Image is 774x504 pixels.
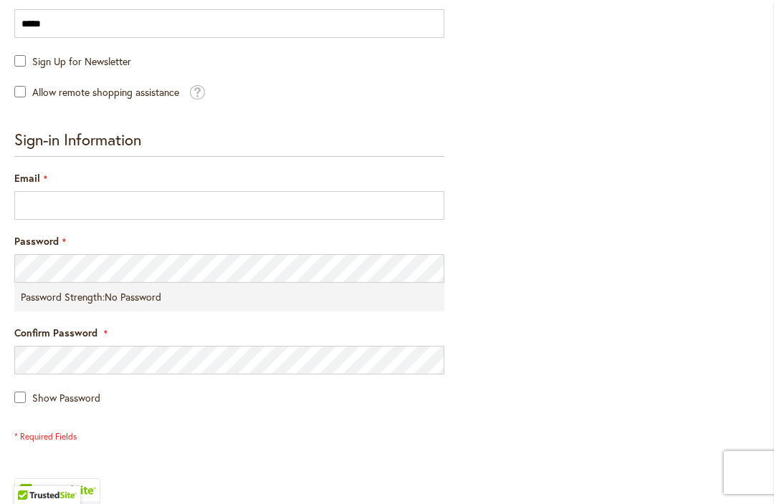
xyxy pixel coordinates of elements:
span: Sign-in Information [14,129,141,150]
span: Allow remote shopping assistance [32,85,179,99]
span: No Password [105,290,161,304]
div: Password Strength: [14,283,444,311]
span: Email [14,171,40,185]
span: Confirm Password [14,326,97,339]
span: Show Password [32,391,100,404]
iframe: Launch Accessibility Center [11,453,51,493]
span: Password [14,234,59,248]
span: Sign Up for Newsletter [32,54,131,68]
